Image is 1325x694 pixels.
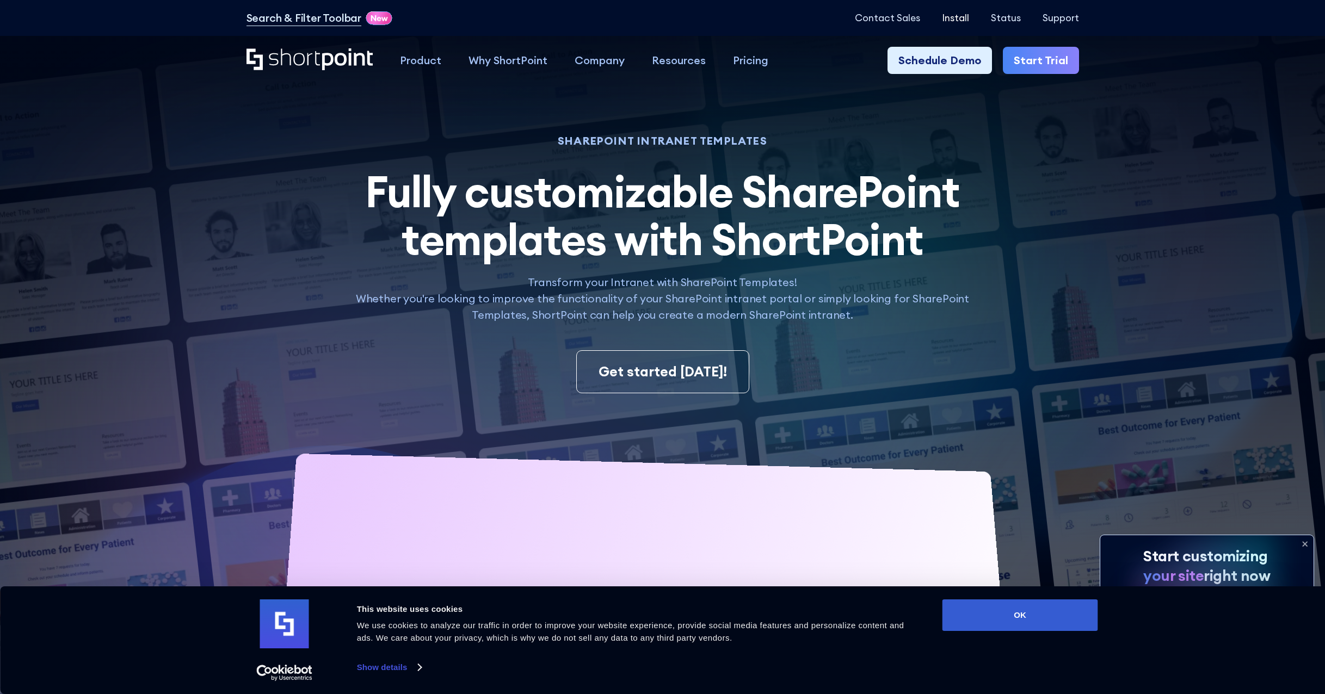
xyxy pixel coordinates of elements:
a: Home [246,48,373,72]
a: Resources [638,47,719,74]
a: Why ShortPoint [455,47,561,74]
h1: SHAREPOINT INTRANET TEMPLATES [344,136,981,146]
a: Usercentrics Cookiebot - opens in a new window [237,665,332,681]
a: Pricing [719,47,782,74]
a: Status [991,13,1021,23]
a: Schedule Demo [888,47,992,74]
a: Search & Filter Toolbar [246,10,361,26]
img: logo [260,599,309,648]
button: OK [942,599,1098,631]
span: We use cookies to analyze our traffic in order to improve your website experience, provide social... [357,621,904,642]
a: Install [942,13,969,23]
div: Pricing [733,52,768,69]
a: Show details [357,659,421,676]
a: Product [386,47,455,74]
div: Product [400,52,441,69]
div: Why ShortPoint [469,52,547,69]
p: Transform your Intranet with SharePoint Templates! Whether you're looking to improve the function... [344,274,981,323]
a: Company [561,47,638,74]
div: Company [575,52,625,69]
div: This website uses cookies [357,603,918,616]
a: Support [1043,13,1079,23]
a: Get started [DATE]! [576,350,749,394]
span: Fully customizable SharePoint templates with ShortPoint [365,164,960,267]
a: Start Trial [1003,47,1079,74]
div: Resources [652,52,706,69]
a: Contact Sales [855,13,920,23]
div: Get started [DATE]! [599,362,727,382]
